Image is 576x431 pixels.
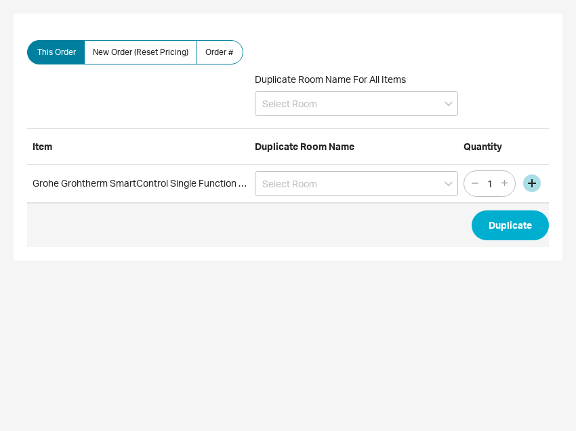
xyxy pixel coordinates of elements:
button: Duplicate [472,210,549,240]
span: This Order [37,47,76,58]
div: Item [33,140,249,153]
svg: open menu [445,101,453,107]
svg: open menu [445,181,453,187]
input: Select Room [255,171,458,196]
span: Duplicate Room Name For All Items [255,73,406,85]
div: Duplicate Room Name [255,140,458,153]
span: New Order (Reset Pricing) [93,47,188,58]
div: Quantity [464,140,518,153]
span: Order # [205,47,233,58]
span: Duplicate [489,217,532,233]
div: Grohe Grohtherm SmartControl Single Function Thermostatic Trim with Control Module [33,176,249,190]
input: Select Room [255,91,458,116]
